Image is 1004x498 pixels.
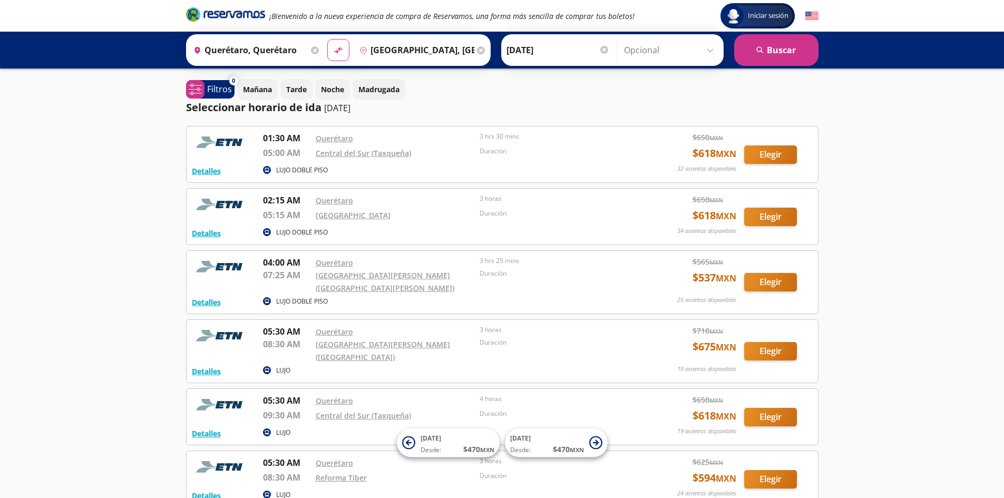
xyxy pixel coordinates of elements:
p: 05:30 AM [263,456,310,469]
span: Desde: [421,445,441,455]
span: $ 565 [693,256,723,267]
small: MXN [709,258,723,266]
span: $ 675 [693,339,736,355]
p: Seleccionar horario de ida [186,100,321,115]
em: ¡Bienvenido a la nueva experiencia de compra de Reservamos, una forma más sencilla de comprar tus... [269,11,635,21]
span: $ 618 [693,145,736,161]
a: Querétaro [316,196,353,206]
button: Elegir [744,408,797,426]
button: Detalles [192,228,221,239]
button: Detalles [192,297,221,308]
button: Tarde [280,79,313,100]
p: 01:30 AM [263,132,310,144]
p: LUJO DOBLE PISO [276,228,328,237]
p: 05:15 AM [263,209,310,221]
iframe: Messagebird Livechat Widget [943,437,993,487]
a: Brand Logo [186,6,265,25]
small: MXN [716,341,736,353]
a: [GEOGRAPHIC_DATA][PERSON_NAME] ([GEOGRAPHIC_DATA][PERSON_NAME]) [316,270,454,293]
small: MXN [480,446,494,454]
p: Duración [480,269,639,278]
p: 24 asientos disponibles [677,489,736,498]
small: MXN [709,458,723,466]
p: Duración [480,409,639,418]
i: Brand Logo [186,6,265,22]
p: 3 hrs 25 mins [480,256,639,266]
small: MXN [570,446,584,454]
p: LUJO DOBLE PISO [276,165,328,175]
input: Opcional [624,37,718,63]
button: Buscar [734,34,818,66]
button: Elegir [744,273,797,291]
button: Mañana [237,79,278,100]
span: $ 710 [693,325,723,336]
button: Madrugada [353,79,405,100]
p: 05:30 AM [263,394,310,407]
p: 32 asientos disponibles [677,164,736,173]
p: Noche [321,84,344,95]
img: RESERVAMOS [192,256,250,277]
p: 05:30 AM [263,325,310,338]
img: RESERVAMOS [192,132,250,153]
img: RESERVAMOS [192,325,250,346]
p: Madrugada [358,84,399,95]
p: 04:00 AM [263,256,310,269]
button: Elegir [744,208,797,226]
a: Central del Sur (Taxqueña) [316,148,411,158]
a: Querétaro [316,396,353,406]
button: Elegir [744,342,797,360]
button: Noche [315,79,350,100]
p: 19 asientos disponibles [677,427,736,436]
a: [GEOGRAPHIC_DATA] [316,210,391,220]
p: 19 asientos disponibles [677,365,736,374]
p: 02:15 AM [263,194,310,207]
button: 0Filtros [186,80,235,99]
small: MXN [709,196,723,204]
small: MXN [716,473,736,484]
p: LUJO DOBLE PISO [276,297,328,306]
button: [DATE]Desde:$470MXN [397,428,500,457]
p: LUJO [276,428,290,437]
p: Duración [480,209,639,218]
small: MXN [716,148,736,160]
a: Querétaro [316,258,353,268]
img: RESERVAMOS [192,394,250,415]
span: $ 618 [693,408,736,424]
span: [DATE] [421,434,441,443]
p: Duración [480,147,639,156]
span: Desde: [510,445,531,455]
span: $ 618 [693,208,736,223]
button: Detalles [192,165,221,177]
button: Detalles [192,366,221,377]
a: Central del Sur (Taxqueña) [316,411,411,421]
p: [DATE] [324,102,350,114]
small: MXN [716,210,736,222]
p: 3 horas [480,325,639,335]
a: Querétaro [316,133,353,143]
p: Mañana [243,84,272,95]
p: Duración [480,471,639,481]
input: Elegir Fecha [506,37,610,63]
p: 25 asientos disponibles [677,296,736,305]
small: MXN [709,396,723,404]
button: Detalles [192,428,221,439]
span: $ 470 [553,444,584,455]
p: 08:30 AM [263,471,310,484]
p: 07:25 AM [263,269,310,281]
p: 3 horas [480,194,639,203]
small: MXN [716,411,736,422]
button: Elegir [744,145,797,164]
p: LUJO [276,366,290,375]
img: RESERVAMOS [192,456,250,477]
span: $ 625 [693,456,723,467]
p: Tarde [286,84,307,95]
span: $ 470 [463,444,494,455]
button: English [805,9,818,23]
p: 09:30 AM [263,409,310,422]
span: [DATE] [510,434,531,443]
p: 34 asientos disponibles [677,227,736,236]
small: MXN [709,134,723,142]
span: $ 650 [693,394,723,405]
p: Filtros [207,83,232,95]
p: Duración [480,338,639,347]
